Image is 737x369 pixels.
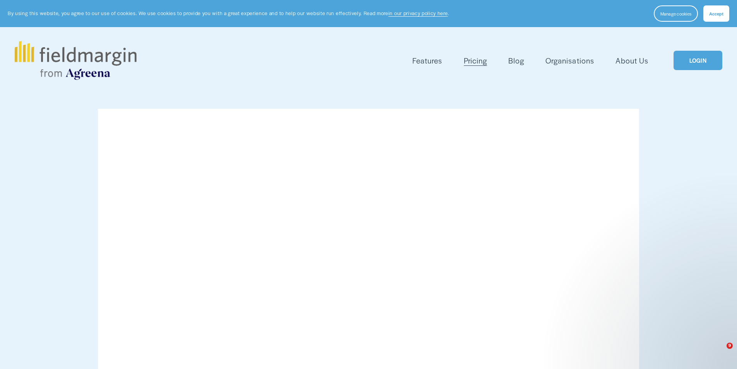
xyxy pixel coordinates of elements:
span: Manage cookies [660,10,691,17]
a: Blog [508,54,524,67]
a: in our privacy policy here [388,10,448,17]
p: By using this website, you agree to our use of cookies. We use cookies to provide you with a grea... [8,10,449,17]
a: Pricing [464,54,487,67]
a: folder dropdown [412,54,442,67]
img: fieldmargin.com [15,41,136,80]
a: Organisations [545,54,594,67]
iframe: Intercom live chat [711,343,729,361]
a: About Us [616,54,648,67]
span: Accept [709,10,723,17]
button: Manage cookies [654,5,698,22]
button: Accept [703,5,729,22]
span: 9 [727,343,733,349]
a: LOGIN [674,51,722,70]
span: Features [412,55,442,66]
